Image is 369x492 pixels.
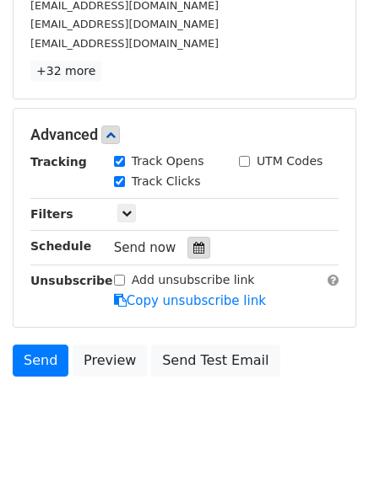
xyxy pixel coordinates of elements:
small: [EMAIL_ADDRESS][DOMAIN_NAME] [30,18,219,30]
label: Track Opens [132,152,204,170]
label: Track Clicks [132,173,201,190]
strong: Filters [30,207,73,221]
a: Preview [73,345,147,377]
label: UTM Codes [257,152,323,170]
span: Send now [114,240,176,255]
a: +32 more [30,61,101,82]
small: [EMAIL_ADDRESS][DOMAIN_NAME] [30,37,219,50]
strong: Tracking [30,155,87,168]
h5: Advanced [30,126,339,144]
a: Send Test Email [151,345,279,377]
strong: Unsubscribe [30,274,113,287]
a: Send [13,345,68,377]
strong: Schedule [30,239,91,253]
iframe: Chat Widget [285,411,369,492]
label: Add unsubscribe link [132,271,255,289]
a: Copy unsubscribe link [114,293,266,308]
